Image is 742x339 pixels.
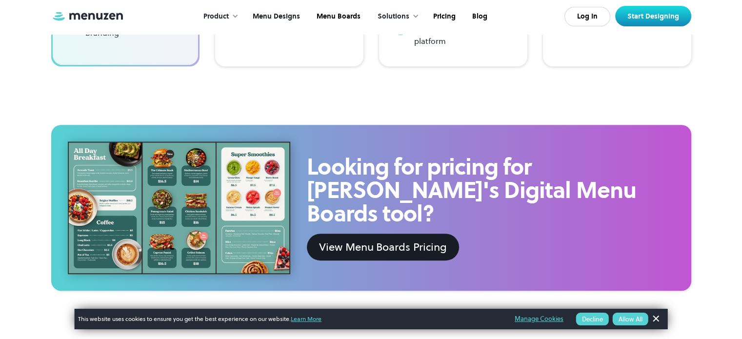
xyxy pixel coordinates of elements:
[291,315,321,323] a: Learn More
[615,6,691,26] a: Start Designing
[307,1,368,32] a: Menu Boards
[463,1,495,32] a: Blog
[613,313,648,325] button: Allow All
[319,239,446,255] div: View Menu Boards Pricing
[243,1,307,32] a: Menu Designs
[368,1,424,32] div: Solutions
[378,11,409,22] div: Solutions
[648,312,663,326] a: Dismiss Banner
[576,313,609,325] button: Decline
[414,23,512,47] div: Digital menu board platform
[203,11,229,22] div: Product
[78,315,501,323] span: This website uses cookies to ensure you get the best experience on our website.
[515,314,563,324] a: Manage Cookies
[307,234,459,260] a: View Menu Boards Pricing
[564,7,610,26] a: Log In
[194,1,243,32] div: Product
[307,155,666,225] h2: Looking for pricing for [PERSON_NAME]'s Digital Menu Boards tool?
[424,1,463,32] a: Pricing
